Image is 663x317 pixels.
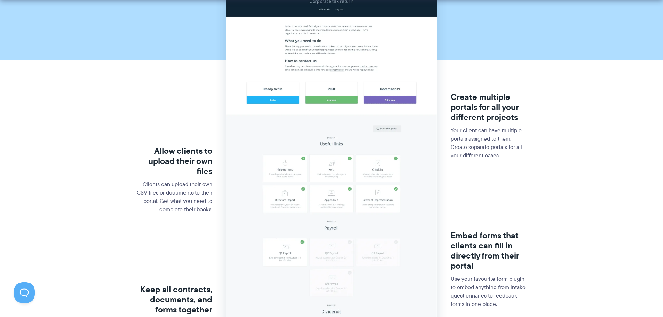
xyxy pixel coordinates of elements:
h3: Keep all contracts, documents, and forms together [136,285,212,315]
iframe: Toggle Customer Support [14,282,35,303]
h3: Allow clients to upload their own files [136,146,212,176]
h3: Create multiple portals for all your different projects [451,92,527,122]
p: Clients can upload their own CSV files or documents to their portal. Get what you need to complet... [136,180,212,214]
h3: Embed forms that clients can fill in directly from their portal [451,231,527,271]
p: Your client can have multiple portals assigned to them. Create separate portals for all your diff... [451,126,527,160]
p: Use your favourite form plugin to embed anything from intake questionnaires to feedback forms in ... [451,275,527,308]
